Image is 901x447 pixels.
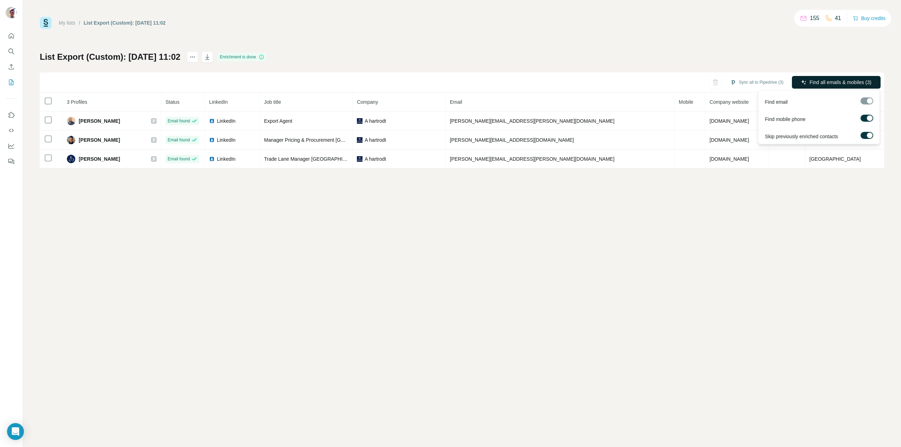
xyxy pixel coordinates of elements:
div: List Export (Custom): [DATE] 11:02 [84,19,166,26]
span: Trade Lane Manager [GEOGRAPHIC_DATA] [264,156,363,162]
span: LinkedIn [217,155,235,162]
span: [PERSON_NAME] [79,155,120,162]
span: Find mobile phone [765,116,805,123]
span: LinkedIn [209,99,228,105]
span: [PERSON_NAME] [79,117,120,124]
button: Quick start [6,30,17,42]
img: Avatar [67,117,75,125]
span: Manager Pricing & Procurement [GEOGRAPHIC_DATA] [264,137,387,143]
img: LinkedIn logo [209,156,215,162]
span: Export Agent [264,118,292,124]
span: Company [357,99,378,105]
button: Enrich CSV [6,60,17,73]
p: 155 [810,14,819,23]
button: My lists [6,76,17,89]
img: Avatar [6,7,17,18]
button: Feedback [6,155,17,168]
button: Use Surfe API [6,124,17,137]
img: Surfe Logo [40,17,52,29]
button: Sync all to Pipedrive (3) [725,77,788,88]
span: [PERSON_NAME] [79,136,120,143]
span: A hartrodt [365,136,386,143]
li: / [79,19,80,26]
span: Find all emails & mobiles (3) [809,79,871,86]
img: company-logo [357,156,363,162]
span: Email [450,99,462,105]
span: Status [165,99,179,105]
span: Job title [264,99,281,105]
span: Mobile [679,99,693,105]
span: [PERSON_NAME][EMAIL_ADDRESS][PERSON_NAME][DOMAIN_NAME] [450,156,615,162]
img: company-logo [357,137,363,143]
span: [DOMAIN_NAME] [710,156,749,162]
span: Skip previously enriched contacts [765,133,838,140]
span: Email found [168,137,190,143]
img: Avatar [67,155,75,163]
div: Open Intercom Messenger [7,423,24,440]
span: [DOMAIN_NAME] [710,118,749,124]
span: A hartrodt [365,155,386,162]
a: My lists [59,20,75,26]
span: [DOMAIN_NAME] [710,137,749,143]
button: Search [6,45,17,58]
span: LinkedIn [217,117,235,124]
button: Find all emails & mobiles (3) [792,76,881,89]
span: [GEOGRAPHIC_DATA] [809,156,861,162]
div: Enrichment is done [218,53,267,61]
span: A hartrodt [365,117,386,124]
button: Dashboard [6,140,17,152]
img: LinkedIn logo [209,137,215,143]
span: Email found [168,118,190,124]
p: 41 [835,14,841,23]
span: LinkedIn [217,136,235,143]
button: actions [187,51,198,63]
img: company-logo [357,118,363,124]
button: Buy credits [853,13,886,23]
span: Find email [765,98,788,106]
button: Use Surfe on LinkedIn [6,109,17,121]
span: Email found [168,156,190,162]
span: Company website [710,99,749,105]
h1: List Export (Custom): [DATE] 11:02 [40,51,181,63]
span: [PERSON_NAME][EMAIL_ADDRESS][PERSON_NAME][DOMAIN_NAME] [450,118,615,124]
span: [PERSON_NAME][EMAIL_ADDRESS][DOMAIN_NAME] [450,137,574,143]
img: LinkedIn logo [209,118,215,124]
span: 3 Profiles [67,99,87,105]
img: Avatar [67,136,75,144]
